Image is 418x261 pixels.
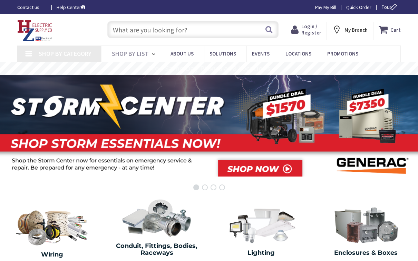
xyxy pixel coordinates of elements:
[17,4,46,11] a: Contact us
[171,50,194,57] span: About Us
[315,4,336,11] a: Pay My Bill
[346,4,371,11] a: Quick Order
[39,50,91,58] span: Shop By Category
[379,23,401,36] a: Cart
[301,23,321,36] span: Login / Register
[17,20,52,41] img: HZ Electric Supply
[214,250,309,257] h2: Lighting
[107,21,279,38] input: What are you looking for?
[148,65,271,72] rs-layer: Free Same Day Pickup at 8 Locations
[210,50,236,57] span: Solutions
[252,50,270,57] span: Events
[344,27,368,33] strong: My Branch
[319,250,413,257] h2: Enclosures & Boxes
[381,4,399,10] span: Tour
[112,50,149,58] span: Shop By List
[3,251,101,258] h2: Wiring
[291,23,321,36] a: Login / Register
[110,243,204,257] h2: Conduit, Fittings, Bodies, Raceways
[285,50,311,57] span: Locations
[332,23,368,36] div: My Branch
[327,50,358,57] span: Promotions
[57,4,85,11] a: Help Center
[390,23,401,36] strong: Cart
